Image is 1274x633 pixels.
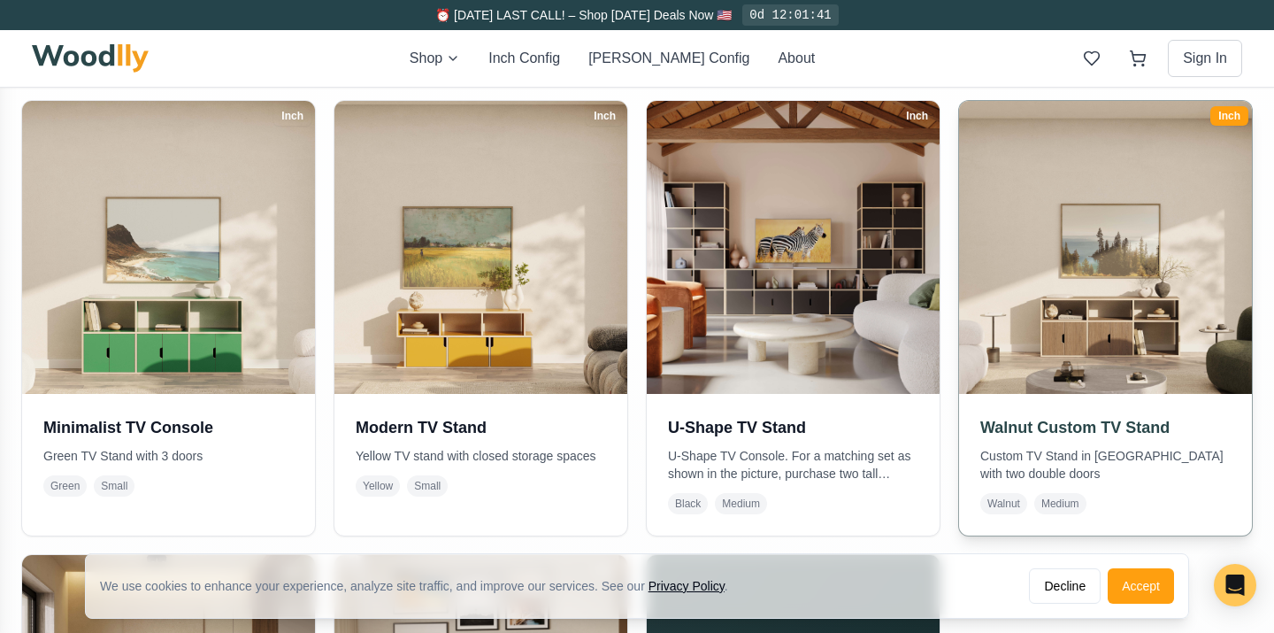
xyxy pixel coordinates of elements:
button: About [778,48,815,69]
div: Inch [586,106,624,126]
span: Yellow [356,475,400,497]
span: Small [94,475,134,497]
h3: Minimalist TV Console [43,415,294,440]
button: Inch Config [488,48,560,69]
h3: Modern TV Stand [356,415,606,440]
button: [PERSON_NAME] Config [588,48,749,69]
button: Accept [1108,568,1174,604]
p: Custom TV Stand in [GEOGRAPHIC_DATA] with two double doors [980,447,1231,482]
span: Medium [715,493,767,514]
span: Green [43,475,87,497]
img: Minimalist TV Console [22,101,315,394]
button: Decline [1029,568,1101,604]
span: Medium [1034,493,1086,514]
h3: Walnut Custom TV Stand [980,415,1231,440]
span: Walnut [980,493,1027,514]
p: Green TV Stand with 3 doors [43,447,294,465]
img: Woodlly [32,44,149,73]
img: U-Shape TV Stand [647,101,940,394]
div: Inch [1210,106,1248,126]
span: Small [407,475,448,497]
p: U-Shape TV Console. For a matching set as shown in the picture, purchase two tall shelves and one... [668,447,918,482]
img: Walnut Custom TV Stand [952,94,1260,402]
div: We use cookies to enhance your experience, analyze site traffic, and improve our services. See our . [100,577,742,595]
h3: U-Shape TV Stand [668,415,918,440]
a: Privacy Policy [649,579,725,593]
p: Yellow TV stand with closed storage spaces [356,447,606,465]
div: Open Intercom Messenger [1214,564,1256,606]
button: Sign In [1168,40,1242,77]
div: Inch [898,106,936,126]
span: ⏰ [DATE] LAST CALL! – Shop [DATE] Deals Now 🇺🇸 [435,8,732,22]
button: Shop [410,48,460,69]
div: Inch [273,106,311,126]
div: 0d 12:01:41 [742,4,838,26]
img: Modern TV Stand [334,101,627,394]
span: Black [668,493,708,514]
